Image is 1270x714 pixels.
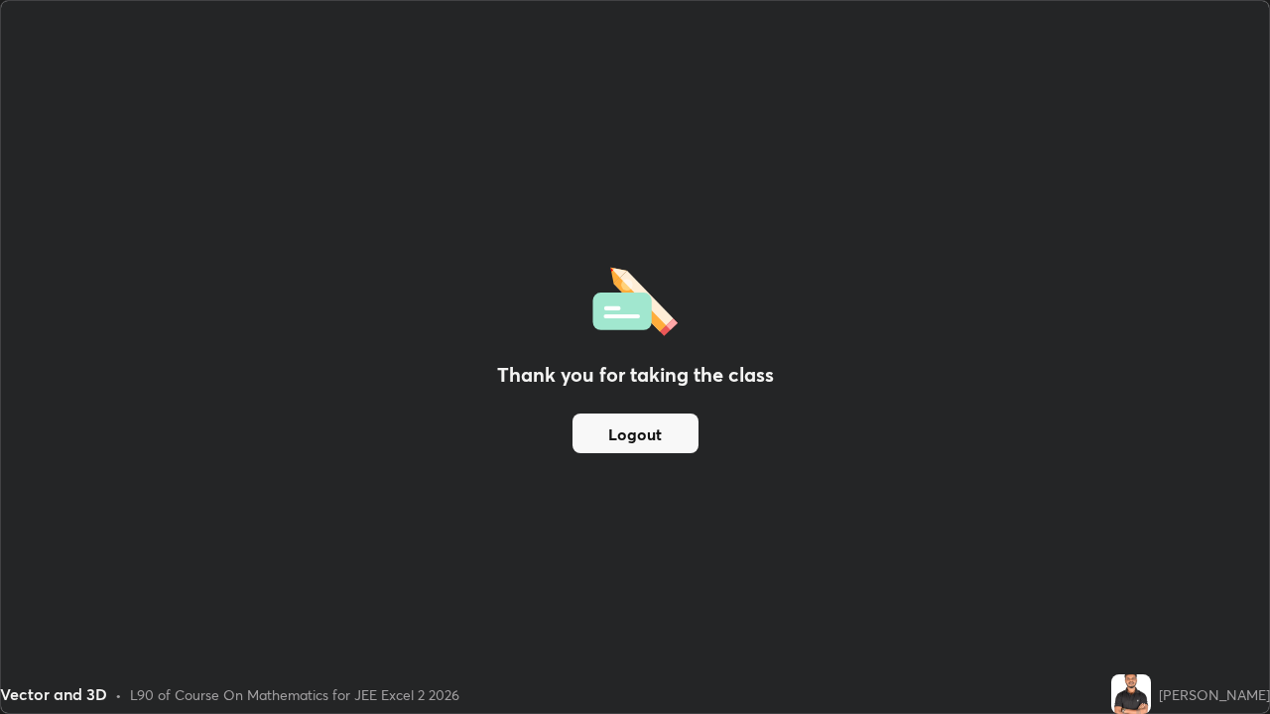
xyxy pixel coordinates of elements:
[130,684,459,705] div: L90 of Course On Mathematics for JEE Excel 2 2026
[572,414,698,453] button: Logout
[497,360,774,390] h2: Thank you for taking the class
[1111,674,1151,714] img: 8a5640520d1649759a523a16a6c3a527.jpg
[115,684,122,705] div: •
[592,261,678,336] img: offlineFeedback.1438e8b3.svg
[1159,684,1270,705] div: [PERSON_NAME]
